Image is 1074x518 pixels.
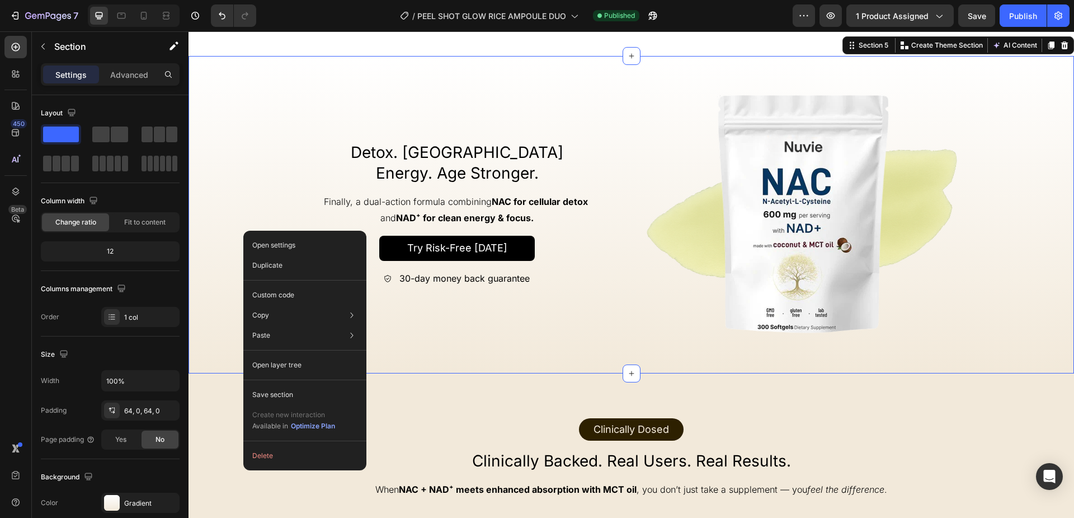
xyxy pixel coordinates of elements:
[189,31,1074,518] iframe: Design area
[405,389,481,407] p: Clinically Dosed
[211,239,341,255] p: 30-day money back guarantee
[41,312,59,322] div: Order
[252,260,282,270] p: Duplicate
[208,181,345,192] strong: NAD⁺ for clean energy & focus.
[124,312,177,323] div: 1 col
[210,452,448,464] strong: NAC + NAD⁺ meets enhanced absorption with MCT oil
[290,421,336,432] button: Optimize Plan
[8,205,27,214] div: Beta
[109,179,430,195] p: and
[41,347,70,362] div: Size
[604,11,635,21] span: Published
[11,119,27,128] div: 450
[252,422,288,430] span: Available in
[723,9,794,19] p: Create Theme Section
[1036,463,1063,490] div: Open Intercom Messenger
[291,421,335,431] div: Optimize Plan
[41,470,95,485] div: Background
[252,290,294,300] p: Custom code
[252,409,336,421] p: Create new interaction
[619,452,696,464] i: feel the difference
[252,390,293,400] p: Save section
[191,204,346,230] button: <p>Try Risk-Free Today</p>
[102,371,179,391] input: Auto
[43,244,177,259] div: 12
[668,9,702,19] div: Section 5
[856,10,929,22] span: 1 product assigned
[41,106,78,121] div: Layout
[417,10,566,22] span: PEEL SHOT GLOW RICE AMPOULE DUO
[412,10,415,22] span: /
[252,240,295,250] p: Open settings
[958,4,995,27] button: Save
[252,360,302,370] p: Open layer tree
[219,208,319,226] p: Try Risk-Free [DATE]
[41,194,100,209] div: Column width
[846,4,954,27] button: 1 product assigned
[1009,10,1037,22] div: Publish
[41,435,95,445] div: Page padding
[1,450,884,466] p: When , you don’t just take a supplement — you .
[41,376,59,386] div: Width
[55,217,96,227] span: Change ratio
[248,446,362,466] button: Delete
[968,11,986,21] span: Save
[455,60,779,306] img: gempages_548174873789203600-fbe01b9e-0e7e-4ca3-8d8f-3203ee6ce0c1.png
[802,7,851,21] button: AI Content
[110,69,148,81] p: Advanced
[73,9,78,22] p: 7
[252,330,270,340] p: Paste
[1000,4,1047,27] button: Publish
[211,4,256,27] div: Undo/Redo
[156,435,164,445] span: No
[252,310,269,320] p: Copy
[41,405,67,416] div: Padding
[124,498,177,508] div: Gradient
[41,498,58,508] div: Color
[124,406,177,416] div: 64, 0, 64, 0
[54,40,146,53] p: Section
[124,217,166,227] span: Fit to content
[4,4,83,27] button: 7
[115,435,126,445] span: Yes
[303,165,399,176] strong: NAC for cellular detox
[195,243,203,251] img: gempages_548174873789203600-692a6884-f3cb-4dee-bac8-348c61730663.svg
[41,282,128,297] div: Columns management
[55,69,87,81] p: Settings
